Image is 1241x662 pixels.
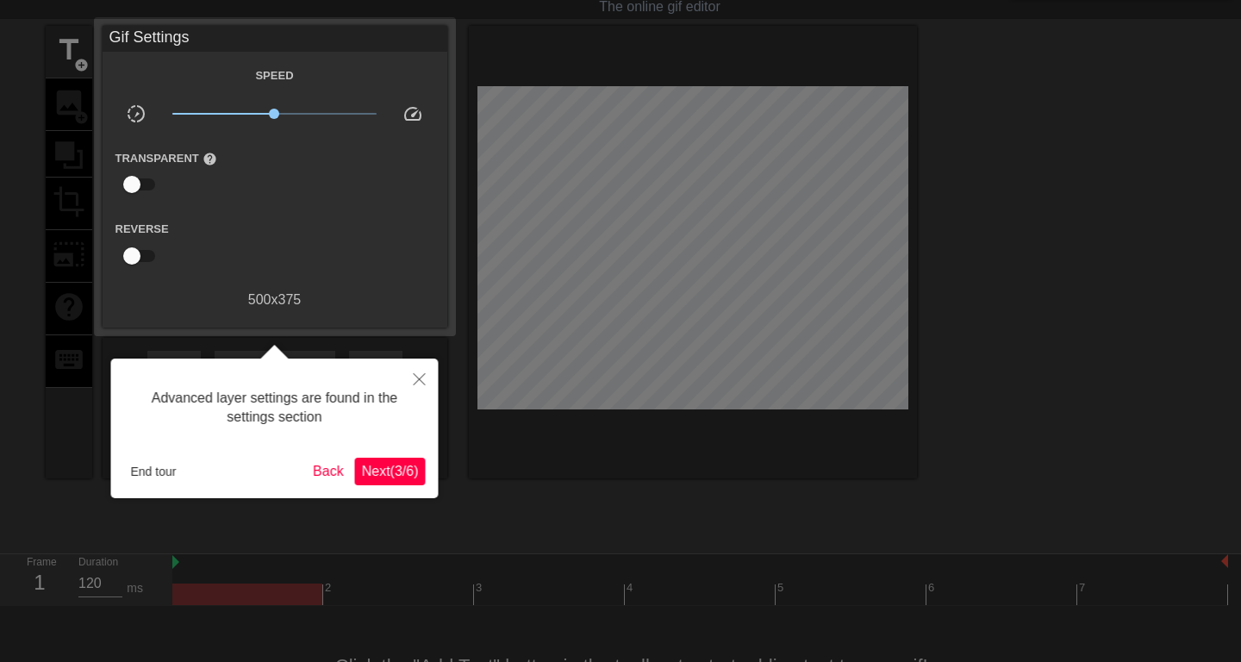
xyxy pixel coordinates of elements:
button: End tour [124,459,184,484]
span: Next ( 3 / 6 ) [362,464,419,478]
div: Advanced layer settings are found in the settings section [124,372,426,445]
button: Next [355,458,426,485]
button: Back [306,458,351,485]
button: Close [401,359,439,398]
